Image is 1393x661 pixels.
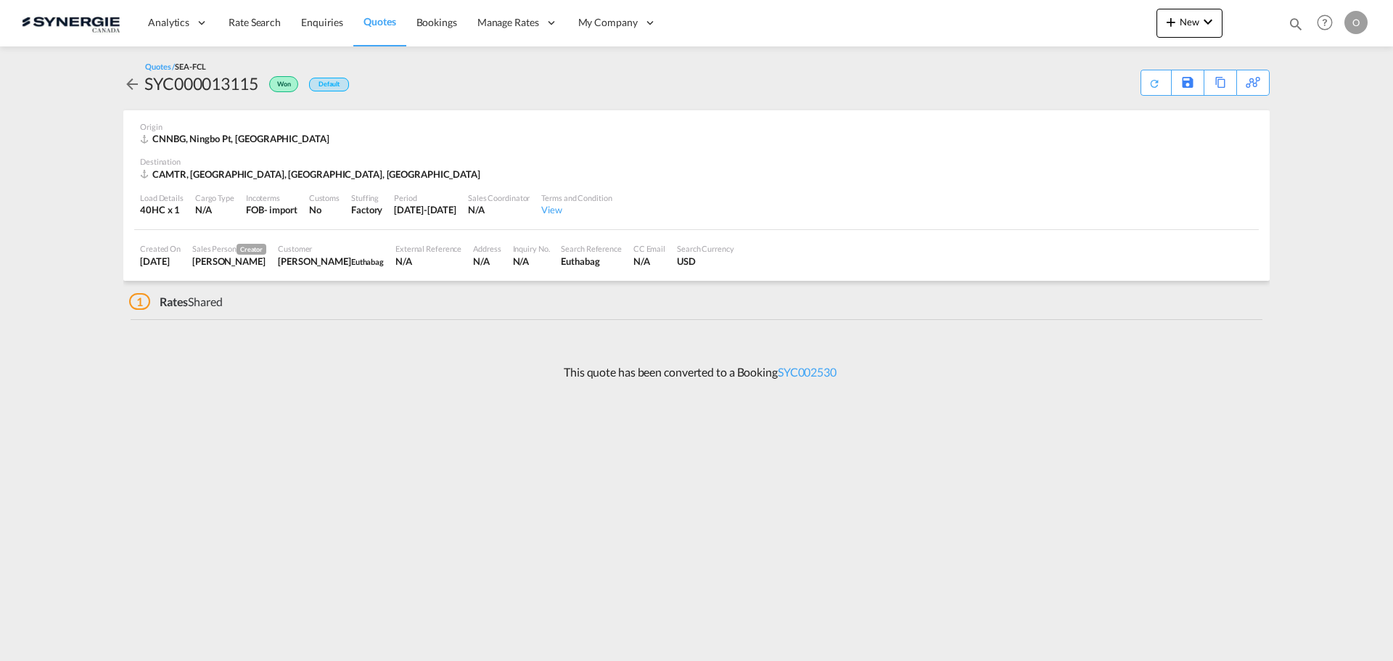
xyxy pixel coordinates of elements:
span: New [1162,16,1217,28]
div: USD [677,255,734,268]
div: FOB [246,203,264,216]
div: Load Details [140,192,184,203]
div: Period [394,192,456,203]
span: Euthabag [351,257,384,266]
div: Quote PDF is not available at this time [1148,70,1164,89]
div: Search Reference [561,243,621,254]
div: Origin [140,121,1253,132]
img: 1f56c880d42311ef80fc7dca854c8e59.png [22,7,120,39]
span: Enquiries [301,16,343,28]
div: N/A [473,255,501,268]
div: Search Currency [677,243,734,254]
div: Won [258,72,302,95]
div: Sales Person [192,243,266,255]
div: N/A [468,203,530,216]
div: O [1344,11,1368,34]
span: Rate Search [229,16,281,28]
span: CNNBG, Ningbo Pt, [GEOGRAPHIC_DATA] [152,133,329,144]
span: Quotes [363,15,395,28]
div: No [309,203,340,216]
div: SYC000013115 [144,72,258,95]
div: N/A [195,203,234,216]
button: icon-plus 400-fgNewicon-chevron-down [1156,9,1223,38]
div: icon-magnify [1288,16,1304,38]
div: Stuffing [351,192,382,203]
span: Analytics [148,15,189,30]
md-icon: icon-arrow-left [123,75,141,93]
div: External Reference [395,243,461,254]
div: N/A [395,255,461,268]
div: CAMTR, Montreal, QC, Americas [140,168,484,181]
span: Manage Rates [477,15,539,30]
md-icon: icon-chevron-down [1199,13,1217,30]
p: This quote has been converted to a Booking [556,364,837,380]
div: Address [473,243,501,254]
span: Won [277,80,295,94]
span: 1 [129,293,150,310]
div: CC Email [633,243,665,254]
md-icon: icon-magnify [1288,16,1304,32]
span: Help [1312,10,1337,35]
div: Customs [309,192,340,203]
div: 40HC x 1 [140,203,184,216]
div: Karen Mercier [192,255,266,268]
div: Help [1312,10,1344,36]
div: 14 Jul 2025 [394,203,456,216]
span: My Company [578,15,638,30]
div: Destination [140,156,1253,167]
div: Created On [140,243,181,254]
div: Cargo Type [195,192,234,203]
md-icon: icon-refresh [1147,76,1162,91]
a: SYC002530 [778,365,837,379]
div: Melanie Brunet [278,255,384,268]
md-icon: icon-plus 400-fg [1162,13,1180,30]
div: N/A [633,255,665,268]
div: N/A [513,255,550,268]
div: 9 Jul 2025 [140,255,181,268]
span: SEA-FCL [175,62,205,71]
div: Incoterms [246,192,297,203]
div: Shared [129,294,223,310]
div: Terms and Condition [541,192,612,203]
div: Factory Stuffing [351,203,382,216]
div: Euthabag [561,255,621,268]
span: Bookings [416,16,457,28]
div: CNNBG, Ningbo Pt, Asia Pacific [140,132,333,145]
div: View [541,203,612,216]
div: Customer [278,243,384,254]
div: Default [309,78,349,91]
div: Quotes /SEA-FCL [145,61,206,72]
div: Save As Template [1172,70,1204,95]
div: icon-arrow-left [123,72,144,95]
div: Inquiry No. [513,243,550,254]
span: Creator [237,244,266,255]
div: Sales Coordinator [468,192,530,203]
div: - import [264,203,297,216]
span: Rates [160,295,189,308]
